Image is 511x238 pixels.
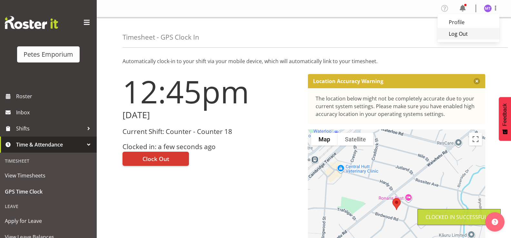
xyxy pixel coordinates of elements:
[499,97,511,141] button: Feedback - Show survey
[316,95,478,118] div: The location below might not be completely accurate due to your current system settings. Please m...
[437,28,499,40] a: Log Out
[2,154,95,167] div: Timesheet
[492,219,498,225] img: help-xxl-2.png
[16,91,93,101] span: Roster
[5,187,92,196] span: GPS Time Clock
[437,16,499,28] a: Profile
[311,133,338,146] button: Show street map
[2,167,95,184] a: View Timesheets
[123,128,300,135] h3: Current Shift: Counter - Counter 18
[2,200,95,213] div: Leave
[474,78,480,84] button: Close message
[426,213,493,221] div: Clocked in Successfully
[502,103,508,126] span: Feedback
[24,50,73,59] div: Petes Emporium
[123,57,485,65] p: Automatically clock-in to your shift via your mobile device, which will automatically link to you...
[123,33,199,41] h4: Timesheet - GPS Clock In
[16,124,84,133] span: Shifts
[5,171,92,180] span: View Timesheets
[5,16,58,29] img: Rosterit website logo
[2,184,95,200] a: GPS Time Clock
[123,143,300,150] h3: Clocked in: a few seconds ago
[123,152,189,166] button: Clock Out
[338,133,373,146] button: Show satellite imagery
[313,78,383,84] p: Location Accuracy Warning
[16,108,93,117] span: Inbox
[2,213,95,229] a: Apply for Leave
[123,110,300,120] h2: [DATE]
[469,133,482,146] button: Toggle fullscreen view
[16,140,84,149] span: Time & Attendance
[5,216,92,226] span: Apply for Leave
[142,155,169,163] span: Clock Out
[123,74,300,109] h1: 12:45pm
[484,5,492,12] img: mya-taupawa-birkhead5814.jpg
